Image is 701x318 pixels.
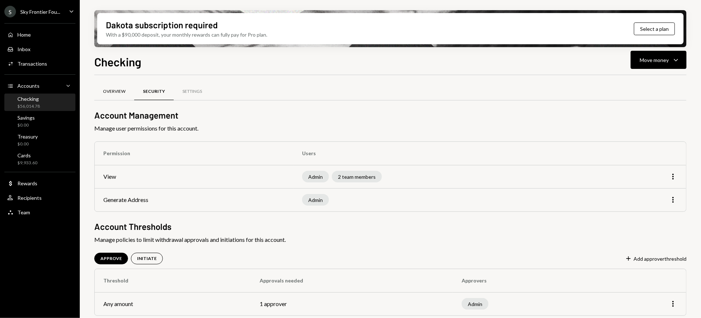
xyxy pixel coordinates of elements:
button: Select a plan [634,22,675,35]
a: Overview [94,82,134,101]
th: Users [293,142,603,165]
a: Rewards [4,177,75,190]
td: 1 approver [251,292,453,315]
td: Generate Address [95,188,293,211]
a: Security [134,82,174,101]
h2: Account Management [94,109,686,121]
div: S [4,6,16,17]
div: Admin [302,171,329,182]
h2: Account Thresholds [94,220,686,232]
div: Sky Frontier Fou... [20,9,60,15]
th: Permission [95,142,293,165]
th: Approvers [453,269,599,292]
div: Home [17,32,31,38]
div: Dakota subscription required [106,19,218,31]
div: Treasury [17,133,38,140]
div: $56,014.78 [17,103,40,110]
a: Checking$56,014.78 [4,94,75,111]
span: Manage policies to limit withdrawal approvals and initiations for this account. [94,235,686,244]
a: Recipients [4,191,75,204]
a: Treasury$0.00 [4,131,75,149]
a: Cards$9,933.60 [4,150,75,168]
div: With a $90,000 deposit, your monthly rewards can fully pay for Pro plan. [106,31,267,38]
a: Inbox [4,42,75,55]
button: Add approverthreshold [625,255,686,263]
a: Team [4,206,75,219]
div: $0.00 [17,122,35,128]
div: $0.00 [17,141,38,147]
div: Transactions [17,61,47,67]
div: Accounts [17,83,40,89]
a: Savings$0.00 [4,112,75,130]
div: Security [143,88,165,95]
div: Checking [17,96,40,102]
div: Admin [462,298,488,310]
td: View [95,165,293,188]
a: Accounts [4,79,75,92]
span: Manage user permissions for this account. [94,124,686,133]
th: Threshold [95,269,251,292]
div: APPROVE [100,256,122,262]
div: Team [17,209,30,215]
div: Rewards [17,180,37,186]
th: Approvals needed [251,269,453,292]
div: Cards [17,152,37,158]
a: Settings [174,82,211,101]
button: Move money [631,51,686,69]
h1: Checking [94,54,141,69]
a: Home [4,28,75,41]
div: INITIATE [137,256,157,262]
div: Settings [182,88,202,95]
div: Recipients [17,195,42,201]
div: 2 team members [332,171,382,182]
div: Inbox [17,46,30,52]
div: Admin [302,194,329,206]
a: Transactions [4,57,75,70]
div: Move money [640,56,669,64]
div: Overview [103,88,125,95]
div: $9,933.60 [17,160,37,166]
td: Any amount [95,292,251,315]
div: Savings [17,115,35,121]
